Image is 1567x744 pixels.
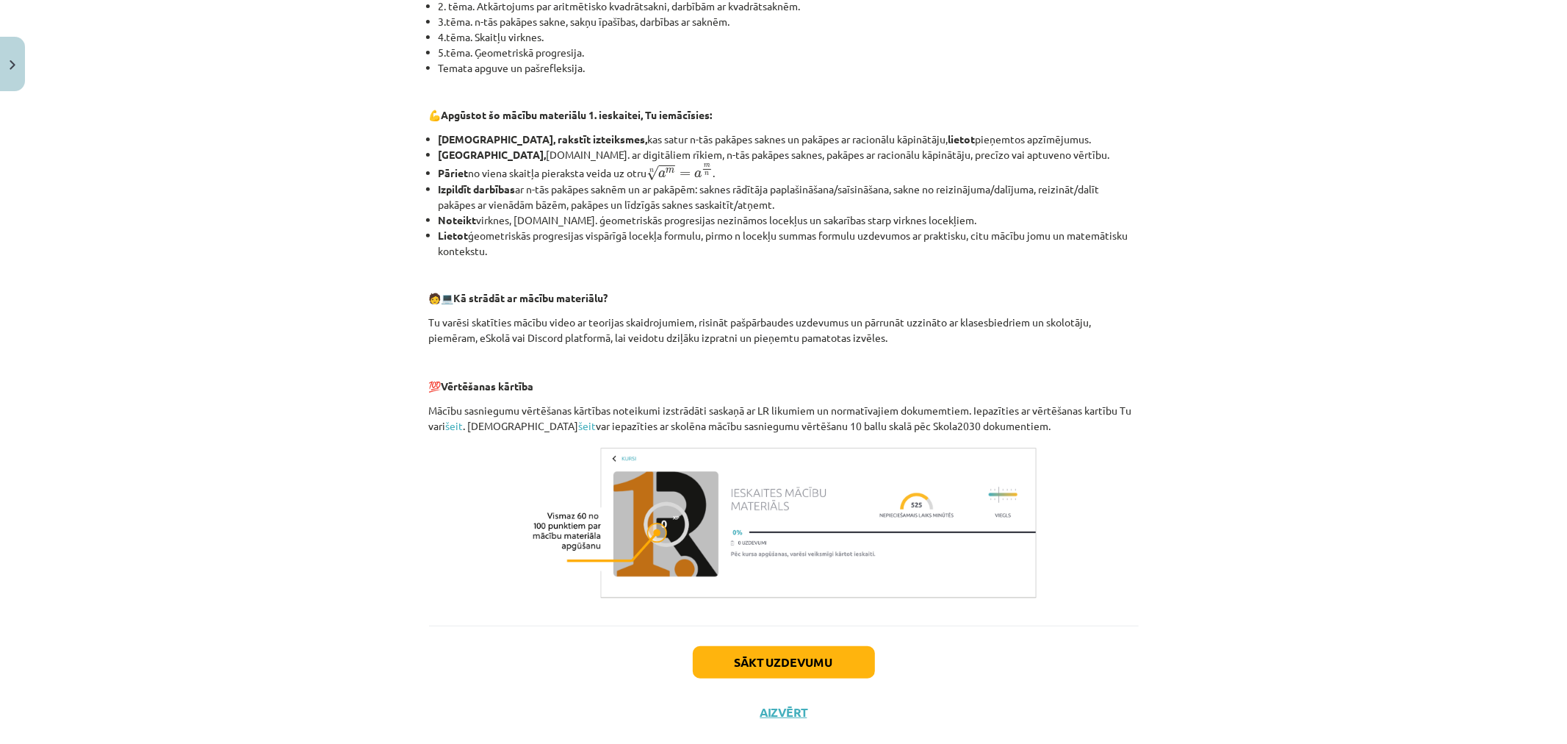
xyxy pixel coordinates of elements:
li: 5.tēma. Ģeometriskā progresija. [439,45,1139,60]
span: m [666,168,675,174]
b: [DEMOGRAPHIC_DATA], rakstīt izteiksmes, [439,132,648,146]
span: √ [647,165,659,181]
b: lietot [948,132,976,146]
b: Noteikt [439,213,477,226]
p: Mācību sasniegumu vērtēšanas kārtības noteikumi izstrādāti saskaņā ar LR likumiem un normatīvajie... [429,403,1139,434]
p: 💪 [429,107,1139,123]
li: virknes, [DOMAIN_NAME]. ģeometriskās progresijas nezināmos locekļus un sakarības starp virknes lo... [439,212,1139,228]
img: icon-close-lesson-0947bae3869378f0d4975bcd49f059093ad1ed9edebbc8119c70593378902aed.svg [10,60,15,70]
li: Temata apguve un pašrefleksija. [439,60,1139,76]
b: Kā strādāt ar mācību materiālu? [454,291,608,304]
a: šeit [446,419,464,432]
button: Aizvērt [756,705,812,720]
button: Sākt uzdevumu [693,646,875,679]
li: no viena skaitļa pieraksta veida uz otru . [439,162,1139,182]
span: n [705,172,709,176]
li: ar n-tās pakāpes saknēm un ar pakāpēm: saknes rādītāja paplašināšana/saīsināšana, sakne no reizin... [439,182,1139,212]
p: Tu varēsi skatīties mācību video ar teorijas skaidrojumiem, risināt pašpārbaudes uzdevumus un pār... [429,315,1139,346]
b: Izpildīt darbības [439,182,516,196]
p: 🧑 💻 [429,290,1139,306]
b: Pāriet [439,166,469,179]
b: Lietot [439,229,469,242]
span: m [704,164,710,168]
li: 3.tēma. n-tās pakāpes sakne, sakņu īpašības, darbības ar saknēm. [439,14,1139,29]
li: kas satur n-tās pakāpes saknes un pakāpes ar racionālu kāpinātāju, pieņemtos apzīmējumus. [439,132,1139,147]
p: 💯 [429,379,1139,394]
b: Vērtēšanas kārtība [442,379,534,393]
li: 4.tēma. Skaitļu virknes. [439,29,1139,45]
a: šeit [579,419,597,432]
li: [DOMAIN_NAME]. ar digitāliem rīkiem, n-tās pakāpes saknes, pakāpes ar racionālu kāpinātāju, precī... [439,147,1139,162]
b: [GEOGRAPHIC_DATA], [439,148,547,161]
li: ģeometriskās progresijas vispārīgā locekļa formulu, pirmo n locekļu summas formulu uzdevumos ar p... [439,228,1139,259]
span: a [694,171,702,178]
span: = [680,171,691,177]
b: Apgūstot šo mācību materiālu 1. ieskaitei, Tu iemācīsies: [442,108,713,121]
span: a [659,171,666,178]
